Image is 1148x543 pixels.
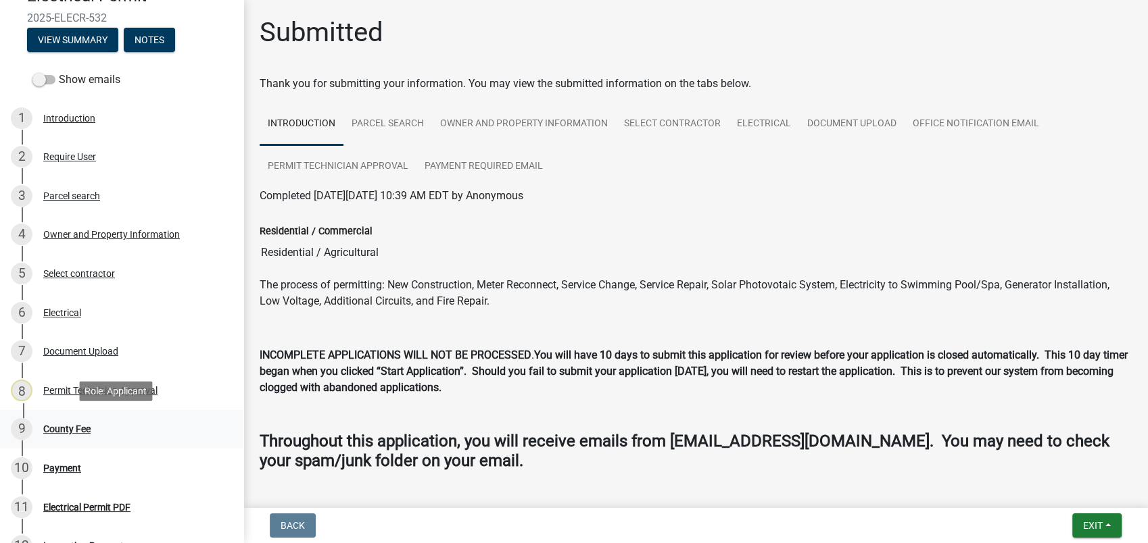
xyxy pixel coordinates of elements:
[11,146,32,167] div: 2
[11,340,32,362] div: 7
[11,418,32,440] div: 9
[799,103,905,146] a: Document Upload
[43,424,91,434] div: County Fee
[11,496,32,518] div: 11
[260,277,1132,309] p: The process of permitting: New Construction, Meter Reconnect, Service Change, Service Repair, Sol...
[43,113,95,123] div: Introduction
[11,107,32,129] div: 1
[260,432,1109,470] strong: Throughout this application, you will receive emails from [EMAIL_ADDRESS][DOMAIN_NAME]. You may n...
[11,263,32,284] div: 5
[260,103,343,146] a: Introduction
[260,76,1132,92] div: Thank you for submitting your information. You may view the submitted information on the tabs below.
[43,230,180,239] div: Owner and Property Information
[416,145,551,188] a: Payment Required Email
[260,145,416,188] a: Permit Technician Approval
[1072,513,1122,538] button: Exit
[124,28,175,52] button: Notes
[260,227,373,236] label: Residential / Commercial
[729,103,799,146] a: Electrical
[260,16,383,49] h1: Submitted
[616,103,729,146] a: Select contractor
[43,463,81,473] div: Payment
[27,11,216,24] span: 2025-ELECR-532
[43,346,118,356] div: Document Upload
[43,269,115,278] div: Select contractor
[260,348,1128,394] strong: You will have 10 days to submit this application for review before your application is closed aut...
[260,348,531,361] strong: INCOMPLETE APPLICATIONS WILL NOT BE PROCESSED
[1083,520,1103,531] span: Exit
[43,191,100,201] div: Parcel search
[260,189,523,202] span: Completed [DATE][DATE] 10:39 AM EDT by Anonymous
[432,103,616,146] a: Owner and Property Information
[905,103,1047,146] a: Office Notification Email
[11,185,32,207] div: 3
[124,35,175,46] wm-modal-confirm: Notes
[79,381,152,400] div: Role: Applicant
[281,520,305,531] span: Back
[27,28,118,52] button: View Summary
[11,302,32,324] div: 6
[11,224,32,245] div: 4
[343,103,432,146] a: Parcel search
[260,347,1132,396] p: .
[27,35,118,46] wm-modal-confirm: Summary
[43,502,130,512] div: Electrical Permit PDF
[43,152,96,161] div: Require User
[32,72,120,88] label: Show emails
[11,457,32,479] div: 10
[43,386,158,395] div: Permit Technician Approval
[43,308,81,317] div: Electrical
[11,380,32,401] div: 8
[270,513,316,538] button: Back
